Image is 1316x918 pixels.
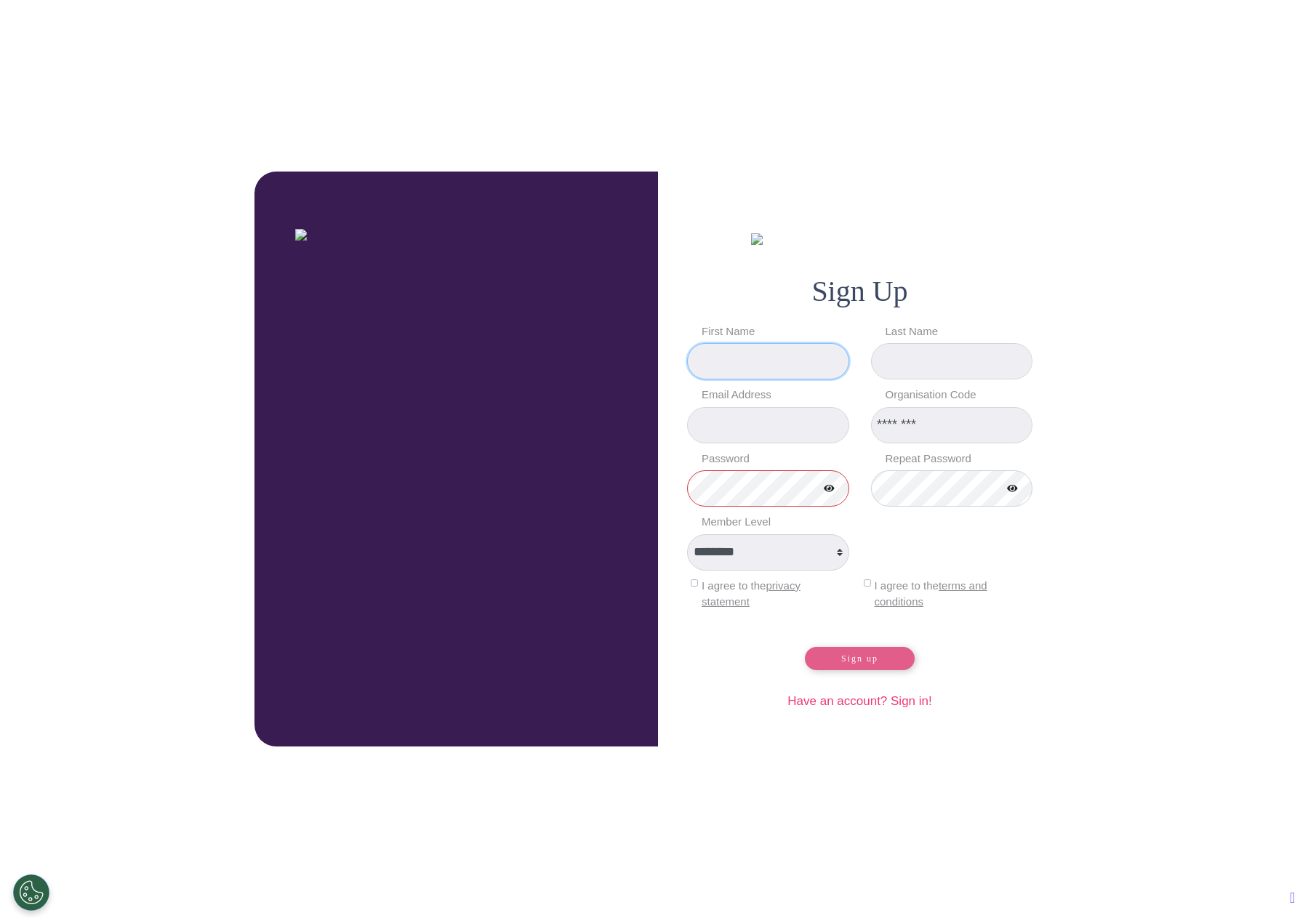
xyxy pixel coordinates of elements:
[751,233,763,245] img: logo-spectrum-life.svg
[702,578,838,611] label: I agree to the
[13,874,49,911] button: Open Preferences
[702,579,801,608] a: privacy statement
[702,514,849,531] label: Member Level
[702,323,849,340] label: First Name
[702,387,849,403] label: Email Address
[687,274,1032,309] h2: Sign Up
[886,451,1033,467] label: Repeat Password
[886,387,1033,403] label: Organisation Code
[805,647,915,670] button: Sign up
[702,451,849,467] label: Password
[886,323,1033,340] label: Last Name
[787,694,931,708] a: Have an account? Sign in!
[875,578,1011,611] label: I agree to the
